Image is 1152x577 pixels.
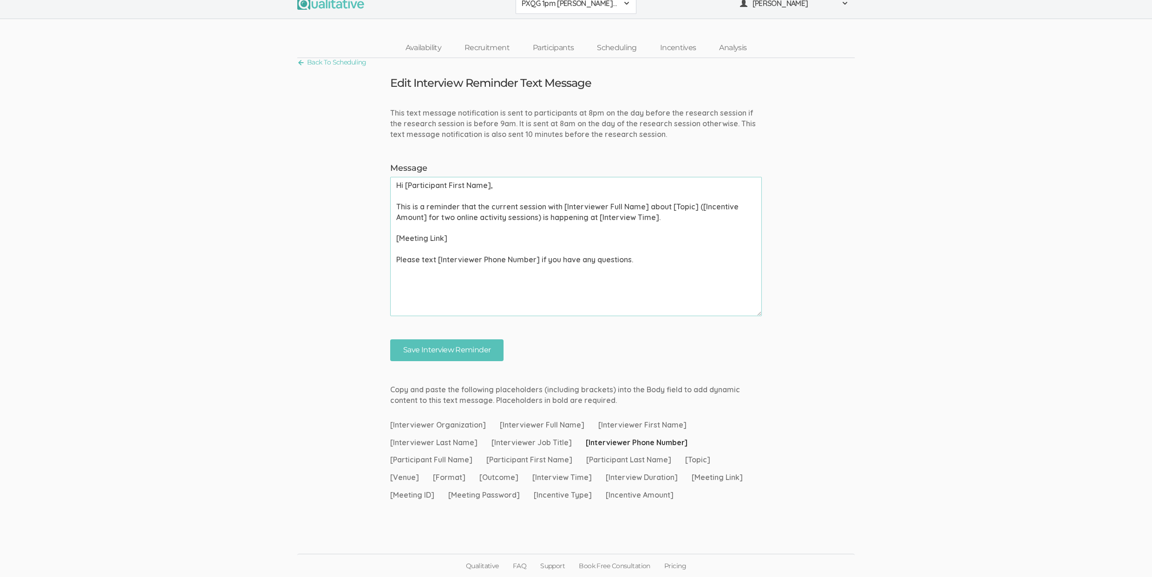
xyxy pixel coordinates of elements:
a: Availability [394,38,453,58]
span: [Meeting ID] [390,490,434,500]
span: [Interview Duration] [606,472,678,483]
a: Scheduling [585,38,648,58]
h3: Edit Interview Reminder Text Message [390,77,591,89]
span: [Venue] [390,472,419,483]
a: Back To Scheduling [297,56,367,69]
a: Analysis [707,38,758,58]
span: [Topic] [685,454,710,465]
span: [Incentive Type] [534,490,592,500]
span: [Interviewer Full Name] [500,420,584,430]
span: [Interviewer First Name] [598,420,687,430]
iframe: Chat Widget [1106,532,1152,577]
span: [Meeting Password] [448,490,520,500]
span: [Participant Full Name] [390,454,472,465]
span: [Format] [433,472,465,483]
span: [Meeting Link] [692,472,743,483]
a: Incentives [648,38,708,58]
span: [Participant First Name] [486,454,572,465]
span: [Outcome] [479,472,518,483]
span: [Interviewer Phone Number] [586,437,687,448]
div: This text message notification is sent to participants at 8pm on the day before the research sess... [383,108,769,140]
a: Recruitment [453,38,521,58]
span: [Interviewer Organization] [390,420,486,430]
span: [Incentive Amount] [606,490,674,500]
span: [Interviewer Last Name] [390,437,478,448]
label: Message [390,162,762,175]
input: Save Interview Reminder [390,339,504,361]
a: Participants [521,38,585,58]
span: [Interview Time] [532,472,592,483]
span: [Interviewer Job Title] [491,437,572,448]
span: [Participant Last Name] [586,454,671,465]
p: Copy and paste the following placeholders (including brackets) into the Body field to add dynamic... [390,384,762,406]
